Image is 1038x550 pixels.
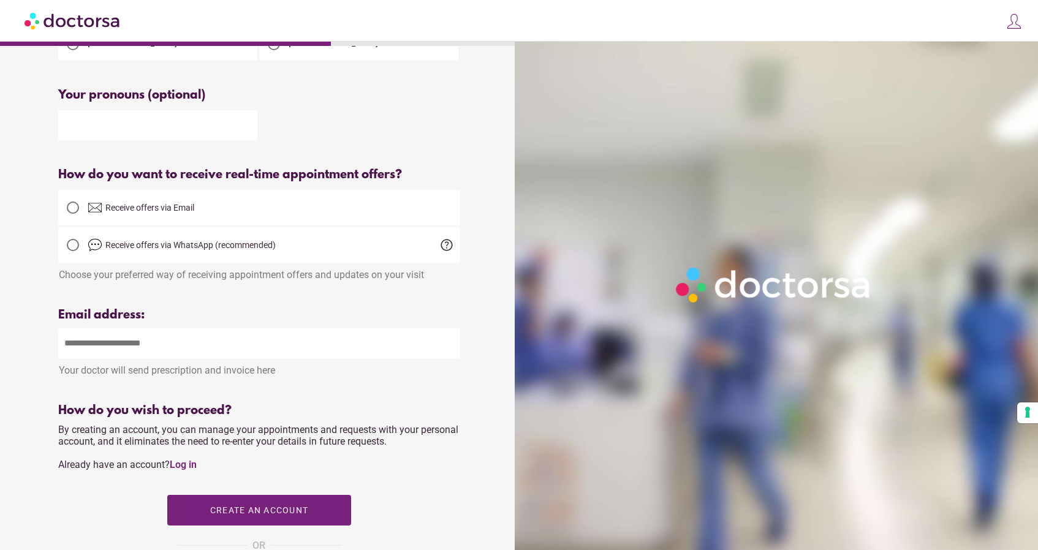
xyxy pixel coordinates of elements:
div: Your pronouns (optional) [58,88,460,102]
img: Logo-Doctorsa-trans-White-partial-flat.png [670,262,878,308]
div: Your doctor will send prescription and invoice here [58,358,460,376]
button: Your consent preferences for tracking technologies [1017,402,1038,423]
img: email [88,200,102,215]
img: icons8-customer-100.png [1006,13,1023,30]
span: Receive offers via WhatsApp (recommended) [105,240,276,250]
span: By creating an account, you can manage your appointments and requests with your personal account,... [58,424,458,470]
a: Log in [170,459,197,470]
span: Create an account [210,505,308,515]
div: Email address: [58,308,460,322]
div: How do you wish to proceed? [58,404,460,418]
img: Doctorsa.com [25,7,121,34]
button: Create an account [167,495,351,526]
div: How do you want to receive real-time appointment offers? [58,168,460,182]
span: Receive offers via Email [105,203,194,213]
img: chat [88,238,102,252]
div: Choose your preferred way of receiving appointment offers and updates on your visit [58,263,460,281]
span: help [439,238,454,252]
